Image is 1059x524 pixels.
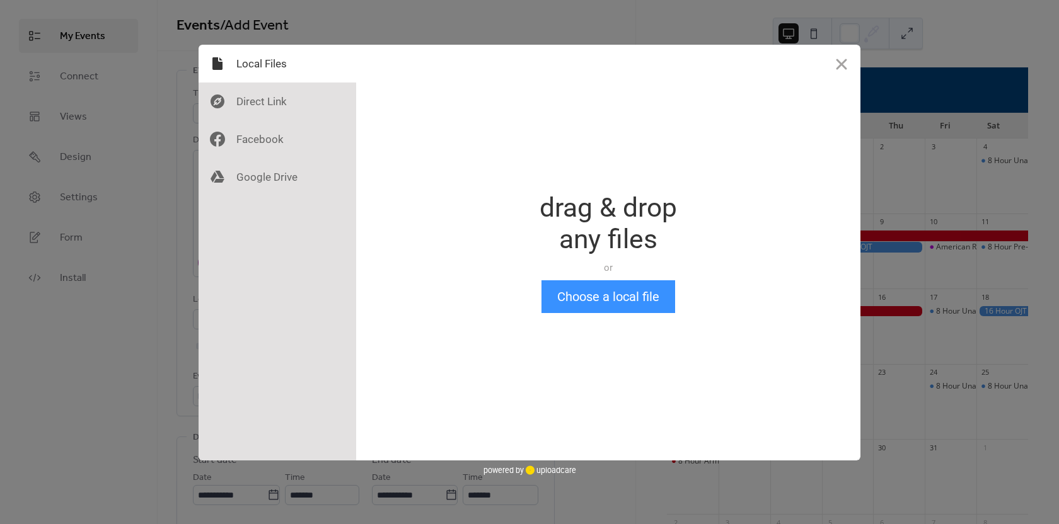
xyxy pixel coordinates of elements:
div: drag & drop any files [540,192,677,255]
a: uploadcare [524,465,576,475]
div: Google Drive [199,158,356,196]
button: Close [823,45,860,83]
div: Facebook [199,120,356,158]
div: Direct Link [199,83,356,120]
button: Choose a local file [541,280,675,313]
div: or [540,261,677,274]
div: powered by [483,460,576,479]
div: Local Files [199,45,356,83]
